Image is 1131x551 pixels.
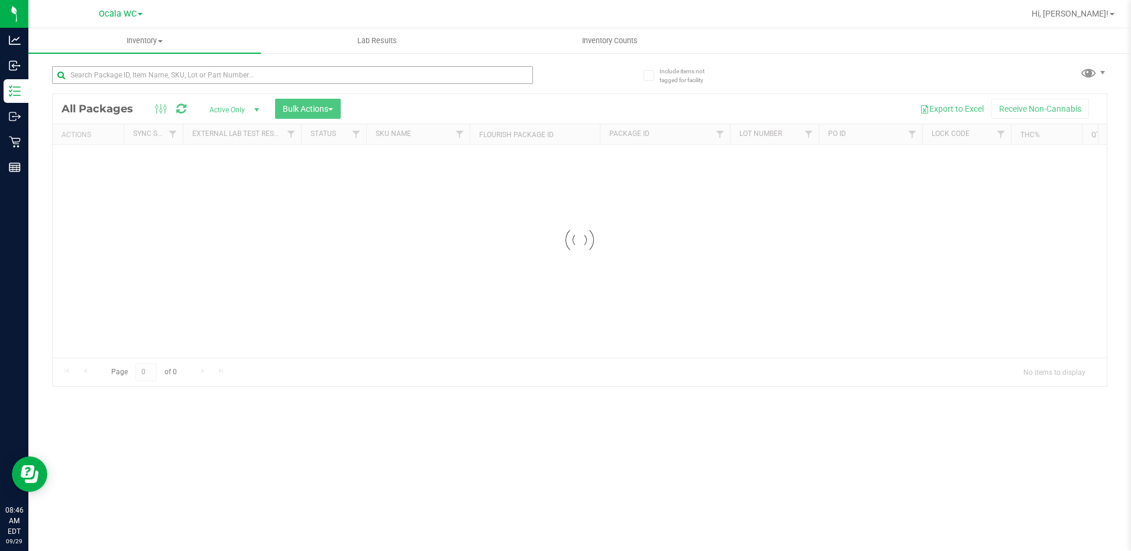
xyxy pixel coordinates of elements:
[5,537,23,546] p: 09/29
[9,161,21,173] inline-svg: Reports
[341,35,413,46] span: Lab Results
[9,136,21,148] inline-svg: Retail
[660,67,719,85] span: Include items not tagged for facility
[28,28,261,53] a: Inventory
[494,28,726,53] a: Inventory Counts
[28,35,261,46] span: Inventory
[52,66,533,84] input: Search Package ID, Item Name, SKU, Lot or Part Number...
[5,505,23,537] p: 08:46 AM EDT
[261,28,493,53] a: Lab Results
[1032,9,1109,18] span: Hi, [PERSON_NAME]!
[9,85,21,97] inline-svg: Inventory
[9,60,21,72] inline-svg: Inbound
[9,34,21,46] inline-svg: Analytics
[99,9,137,19] span: Ocala WC
[566,35,654,46] span: Inventory Counts
[12,456,47,492] iframe: Resource center
[9,111,21,122] inline-svg: Outbound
